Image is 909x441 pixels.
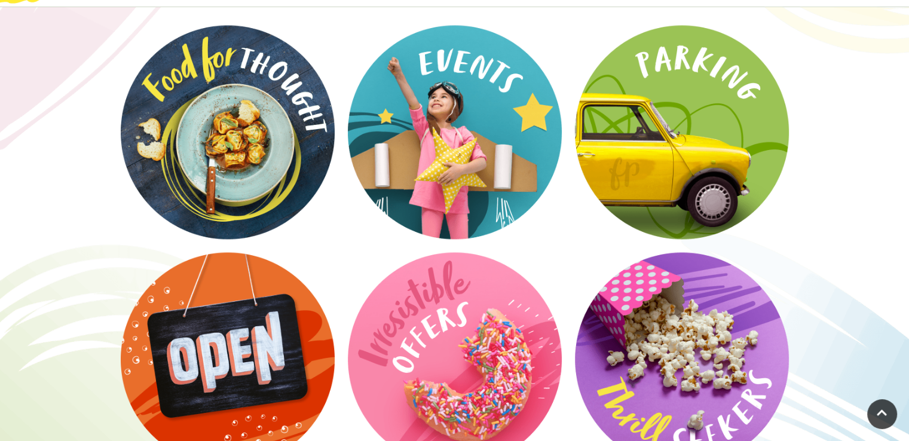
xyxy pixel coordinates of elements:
img: Events at Festival Place [344,21,566,243]
img: Parking your Car at Festival Place [571,21,793,243]
img: Dining at Festival Place [117,21,339,243]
